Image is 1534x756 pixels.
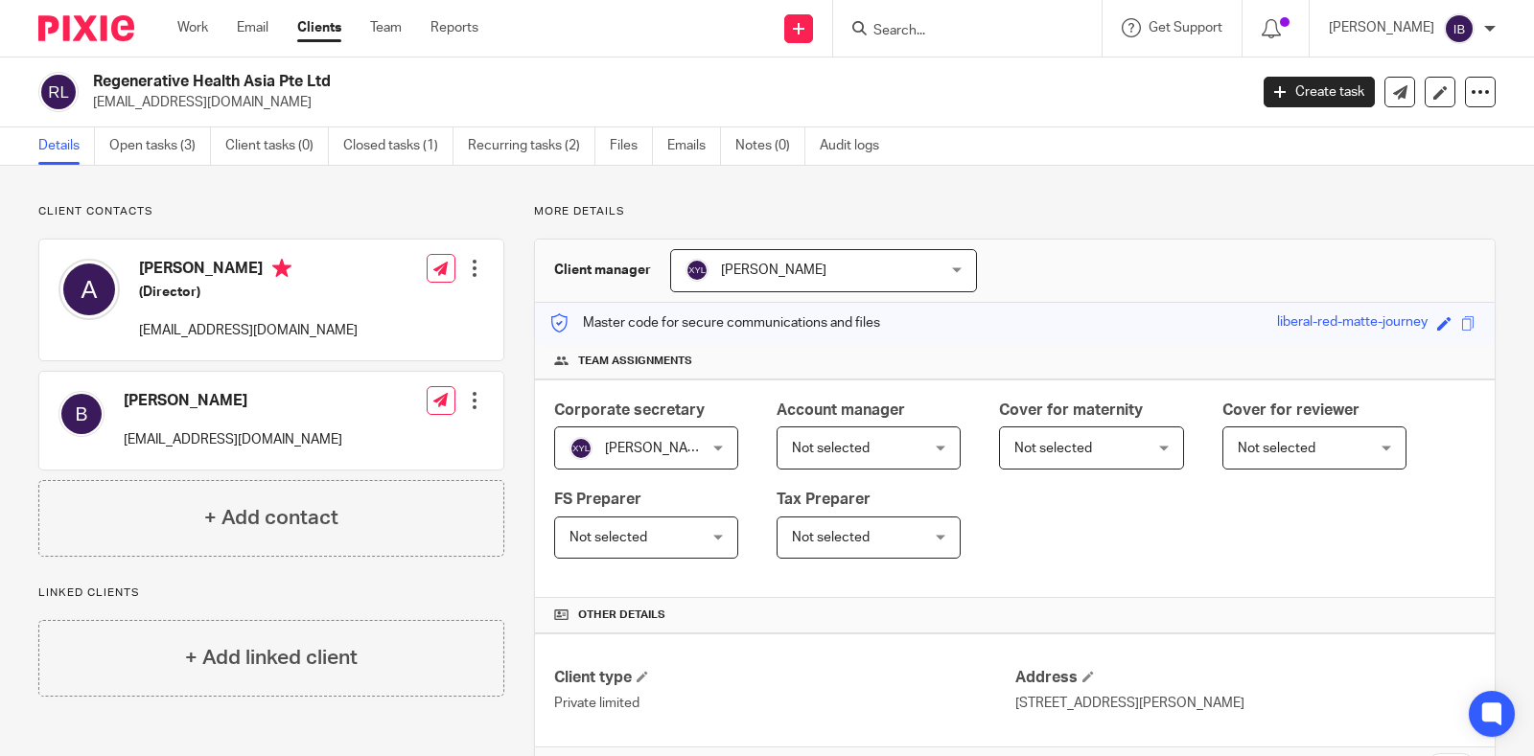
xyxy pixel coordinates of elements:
img: svg%3E [58,391,105,437]
span: Not selected [569,531,647,544]
img: svg%3E [686,259,709,282]
p: Master code for secure communications and files [549,313,880,332]
a: Reports [430,18,478,37]
a: Notes (0) [735,127,805,165]
img: svg%3E [38,72,79,112]
a: Open tasks (3) [109,127,211,165]
span: Not selected [792,442,870,455]
span: Corporate secretary [554,402,705,418]
span: [PERSON_NAME] [721,263,826,277]
a: Create task [1264,77,1375,107]
p: [EMAIL_ADDRESS][DOMAIN_NAME] [124,430,342,449]
img: svg%3E [58,259,120,320]
span: Team assignments [578,354,692,369]
span: [PERSON_NAME] [605,442,710,455]
a: Email [237,18,268,37]
img: Pixie [38,15,134,41]
p: More details [534,204,1496,219]
span: Cover for maternity [999,402,1143,418]
span: Not selected [792,531,870,544]
p: Linked clients [38,585,504,601]
span: Not selected [1014,442,1092,455]
p: [PERSON_NAME] [1329,18,1434,37]
div: liberal-red-matte-journey [1277,312,1428,334]
p: Client contacts [38,204,504,219]
span: FS Preparer [554,492,641,507]
a: Team [370,18,402,37]
h5: (Director) [139,283,358,302]
a: Audit logs [820,127,894,165]
a: Recurring tasks (2) [468,127,595,165]
span: Get Support [1149,21,1222,34]
span: Other details [578,607,665,623]
h4: [PERSON_NAME] [124,391,342,411]
h4: + Add contact [204,503,338,533]
a: Closed tasks (1) [343,127,453,165]
span: Cover for reviewer [1222,402,1360,418]
h4: + Add linked client [185,643,358,673]
h4: Address [1015,668,1476,688]
img: svg%3E [569,437,593,460]
h4: [PERSON_NAME] [139,259,358,283]
p: [EMAIL_ADDRESS][DOMAIN_NAME] [139,321,358,340]
i: Primary [272,259,291,278]
h3: Client manager [554,261,651,280]
span: Account manager [777,402,905,418]
input: Search [872,23,1044,40]
img: svg%3E [1444,13,1475,44]
a: Clients [297,18,341,37]
h2: Regenerative Health Asia Pte Ltd [93,72,1007,92]
span: Tax Preparer [777,492,871,507]
p: Private limited [554,694,1014,713]
p: [EMAIL_ADDRESS][DOMAIN_NAME] [93,93,1235,112]
a: Client tasks (0) [225,127,329,165]
a: Details [38,127,95,165]
a: Files [610,127,653,165]
a: Emails [667,127,721,165]
h4: Client type [554,668,1014,688]
a: Work [177,18,208,37]
span: Not selected [1238,442,1315,455]
p: [STREET_ADDRESS][PERSON_NAME] [1015,694,1476,713]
